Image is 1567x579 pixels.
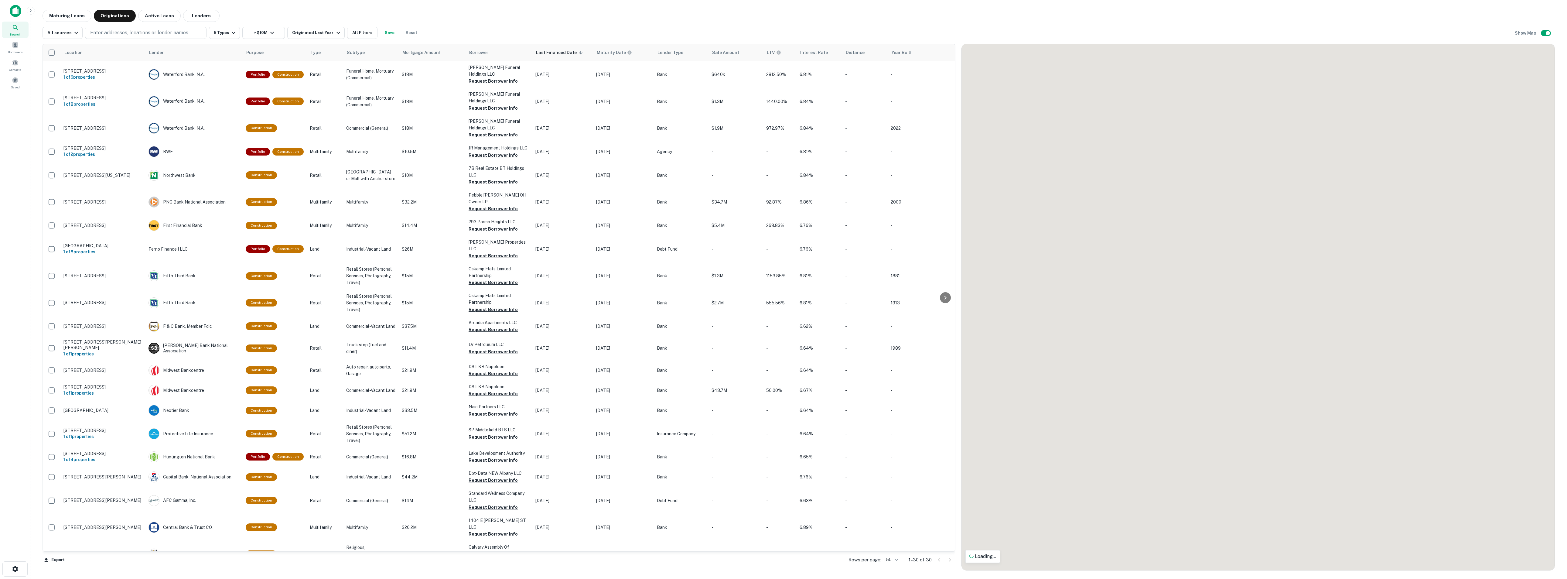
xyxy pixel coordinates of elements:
p: Retail [310,272,340,279]
span: 555.56% [766,300,785,305]
p: [DATE] [596,98,651,105]
p: Oskamp Flats Limited Partnership [469,266,529,279]
p: Arcadia Apartments LLC [469,319,529,326]
img: picture [149,385,159,396]
img: picture [149,69,159,80]
th: Lender Type [654,44,708,61]
p: 6.64% [800,345,839,351]
p: [STREET_ADDRESS] [63,146,142,151]
p: $1.9M [712,125,760,132]
div: Waterford Bank, N.a. [149,123,240,134]
div: Midwest Bankcentre [149,385,240,396]
div: [PERSON_NAME] Bank National Association [149,343,240,354]
button: Request Borrower Info [469,205,518,212]
p: [STREET_ADDRESS] [63,384,142,390]
button: All sources [43,27,83,39]
p: 6.76% [800,222,839,229]
p: Bank [657,300,705,306]
span: Purpose [246,49,271,56]
p: [STREET_ADDRESS][PERSON_NAME][PERSON_NAME] [63,339,142,350]
p: [DATE] [535,272,590,279]
div: Originated Last Year [292,29,342,36]
div: All sources [47,29,80,36]
p: $2.7M [712,300,760,306]
span: Maturity dates displayed may be estimated. Please contact the lender for the most accurate maturi... [597,49,640,56]
th: Borrower [466,44,532,61]
p: $37.5M [402,323,463,330]
p: [DATE] [596,71,651,78]
p: 1989 [891,345,951,351]
th: Maturity dates displayed may be estimated. Please contact the lender for the most accurate maturi... [593,44,654,61]
span: Search [10,32,21,37]
p: - [891,222,951,229]
h6: LTV [767,49,775,56]
span: Mortgage Amount [402,49,449,56]
p: Bank [657,345,705,351]
p: [DATE] [596,125,651,132]
p: - [845,246,885,252]
div: Fifth Third Bank [149,297,240,308]
p: [STREET_ADDRESS] [63,324,142,329]
p: [DATE] [535,199,590,205]
p: 6.86% [800,199,839,205]
p: Debt Fund [657,246,705,252]
div: This loan purpose was for construction [246,124,277,132]
p: Commercial-Vacant Land [346,387,396,394]
p: - [712,345,760,351]
p: Multifamily [346,199,396,205]
button: Maturing Loans [43,10,91,22]
span: - [766,368,768,373]
div: This loan purpose was for construction [272,71,304,78]
div: 0 0 [962,44,1555,570]
p: $640k [712,71,760,78]
div: Northwest Bank [149,170,240,181]
div: BWE [149,146,240,157]
p: $18M [402,98,463,105]
button: Request Borrower Info [469,370,518,377]
button: > $10M [242,27,285,39]
h6: 1 of 2 properties [63,151,142,158]
p: [STREET_ADDRESS] [63,95,142,101]
p: $15M [402,300,463,306]
img: picture [149,298,159,308]
span: - [766,247,768,252]
p: $26M [402,246,463,252]
span: 972.97% [766,126,784,131]
img: picture [149,365,159,375]
span: Contacts [9,67,21,72]
p: - [712,367,760,374]
p: 1881 [891,272,951,279]
span: Type [310,49,321,56]
p: - [845,125,885,132]
p: Bank [657,71,705,78]
p: $21.9M [402,367,463,374]
p: - [845,199,885,205]
p: - [891,172,951,179]
p: Retail [310,172,340,179]
img: picture [149,321,159,331]
p: Retail [310,345,340,351]
p: Enter addresses, locations or lender names [90,29,188,36]
p: - [845,148,885,155]
p: [STREET_ADDRESS] [63,223,142,228]
div: This loan purpose was for construction [246,299,277,307]
p: Funeral Home, Mortuary (Commercial) [346,68,396,81]
p: Land [310,323,340,330]
p: $32.2M [402,199,463,205]
button: Request Borrower Info [469,326,518,333]
p: [STREET_ADDRESS] [63,368,142,373]
p: Bank [657,125,705,132]
p: 6.81% [800,300,839,306]
div: Maturity dates displayed may be estimated. Please contact the lender for the most accurate maturi... [597,49,632,56]
p: 2022 [891,125,951,132]
div: This loan purpose was for construction [246,171,277,179]
div: Midwest Bankcentre [149,365,240,376]
th: Subtype [343,44,399,61]
a: Saved [2,74,29,91]
p: Retail Stores (Personal Services, Photography, Travel) [346,266,396,286]
p: [STREET_ADDRESS] [63,68,142,74]
p: Multifamily [346,222,396,229]
p: - [891,71,951,78]
p: [DATE] [535,367,590,374]
p: [DATE] [596,300,651,306]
